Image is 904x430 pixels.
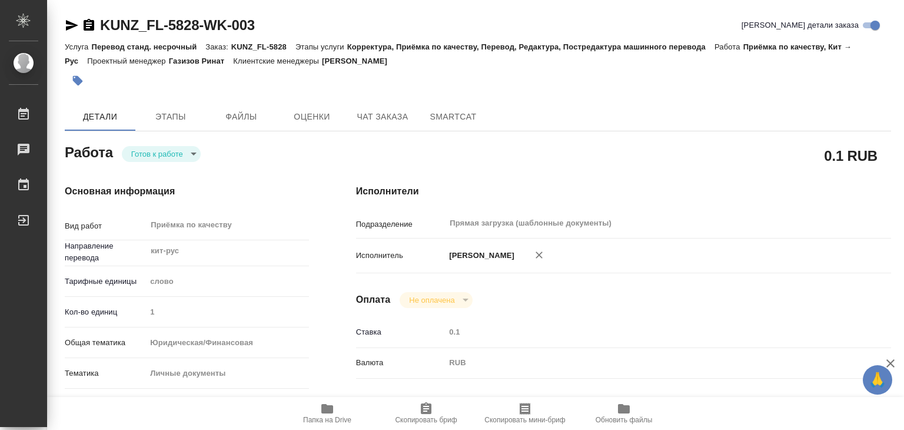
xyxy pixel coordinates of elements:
span: Обновить файлы [596,416,653,424]
span: Детали [72,110,128,124]
input: Пустое поле [445,323,846,340]
p: Вид работ [65,220,146,232]
span: 🙏 [868,368,888,392]
button: Скопировать бриф [377,397,476,430]
p: Ставка [356,326,446,338]
h2: 0.1 RUB [824,145,878,166]
p: Корректура, Приёмка по качеству, Перевод, Редактура, Постредактура машинного перевода [347,42,714,51]
button: Скопировать ссылку [82,18,96,32]
div: Юридическая/Финансовая [146,333,308,353]
span: Папка на Drive [303,416,351,424]
button: Скопировать мини-бриф [476,397,574,430]
button: Удалить исполнителя [526,242,552,268]
p: Тарифные единицы [65,276,146,287]
button: 🙏 [863,365,892,395]
div: Готов к работе [122,146,201,162]
a: KUNZ_FL-5828-WK-003 [100,17,255,33]
p: Клиентские менеджеры [233,57,322,65]
p: Услуга [65,42,91,51]
p: Кол-во единиц [65,306,146,318]
button: Обновить файлы [574,397,673,430]
span: Чат заказа [354,110,411,124]
button: Папка на Drive [278,397,377,430]
h4: Основная информация [65,184,309,199]
div: слово [146,272,308,292]
button: Добавить тэг [65,68,91,94]
h4: Оплата [356,293,391,307]
span: Файлы [213,110,270,124]
span: Этапы [142,110,199,124]
div: Готов к работе [400,292,472,308]
p: Подразделение [356,219,446,230]
p: Валюта [356,357,446,369]
p: Этапы услуги [295,42,347,51]
p: [PERSON_NAME] [445,250,514,262]
span: Оценки [284,110,340,124]
p: Тематика [65,368,146,379]
p: Газизов Ринат [169,57,234,65]
div: RUB [445,353,846,373]
span: Скопировать мини-бриф [484,416,565,424]
p: [PERSON_NAME] [322,57,396,65]
h4: Исполнители [356,184,891,199]
p: Проектный менеджер [87,57,168,65]
p: Перевод станд. несрочный [91,42,205,51]
button: Не оплачена [406,295,458,305]
p: KUNZ_FL-5828 [231,42,295,51]
p: Направление перевода [65,240,146,264]
span: [PERSON_NAME] детали заказа [742,19,859,31]
p: Работа [714,42,743,51]
p: Заказ: [205,42,231,51]
div: Личные документы [146,363,308,383]
p: Общая тематика [65,337,146,349]
span: SmartCat [425,110,481,124]
h2: Работа [65,141,113,162]
p: Исполнитель [356,250,446,262]
button: Готов к работе [128,149,187,159]
input: Пустое поле [146,303,308,320]
button: Скопировать ссылку для ЯМессенджера [65,18,79,32]
span: Скопировать бриф [395,416,457,424]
